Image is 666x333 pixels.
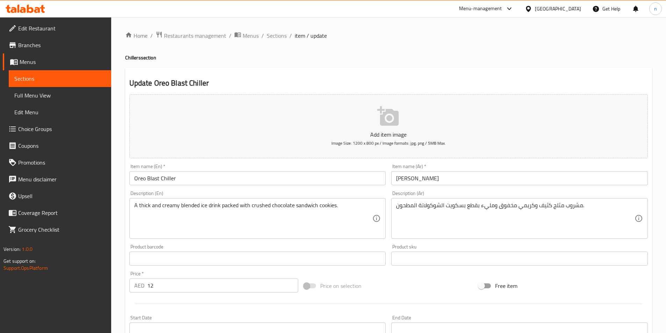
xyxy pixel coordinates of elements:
[129,171,386,185] input: Enter name En
[3,245,21,254] span: Version:
[134,202,373,235] textarea: A thick and creamy blended ice drink packed with crushed chocolate sandwich cookies.
[391,252,648,266] input: Please enter product sku
[125,31,652,40] nav: breadcrumb
[3,188,111,204] a: Upsell
[129,78,648,88] h2: Update Oreo Blast Chiller
[234,31,259,40] a: Menus
[125,54,652,61] h4: Chillers section
[14,74,106,83] span: Sections
[396,202,635,235] textarea: مشروب مثلج كثيف وكريمي مخفوق ومليء بقطع بسكويت الشوكولاتة المطحون.
[495,282,517,290] span: Free item
[18,175,106,183] span: Menu disclaimer
[459,5,502,13] div: Menu-management
[320,282,361,290] span: Price on selection
[156,31,226,40] a: Restaurants management
[3,263,48,273] a: Support.OpsPlatform
[18,41,106,49] span: Branches
[22,245,33,254] span: 1.0.0
[535,5,581,13] div: [GEOGRAPHIC_DATA]
[150,31,153,40] li: /
[3,154,111,171] a: Promotions
[9,70,111,87] a: Sections
[267,31,287,40] a: Sections
[20,58,106,66] span: Menus
[18,192,106,200] span: Upsell
[9,104,111,121] a: Edit Menu
[654,5,657,13] span: n
[18,24,106,32] span: Edit Restaurant
[140,130,637,139] p: Add item image
[18,125,106,133] span: Choice Groups
[18,158,106,167] span: Promotions
[134,281,144,290] p: AED
[295,31,327,40] span: item / update
[147,278,299,292] input: Please enter price
[9,87,111,104] a: Full Menu View
[18,225,106,234] span: Grocery Checklist
[3,256,36,266] span: Get support on:
[14,108,106,116] span: Edit Menu
[18,142,106,150] span: Coupons
[3,37,111,53] a: Branches
[3,20,111,37] a: Edit Restaurant
[331,139,446,147] span: Image Size: 1200 x 800 px / Image formats: jpg, png / 5MB Max.
[243,31,259,40] span: Menus
[3,221,111,238] a: Grocery Checklist
[3,171,111,188] a: Menu disclaimer
[125,31,148,40] a: Home
[3,137,111,154] a: Coupons
[262,31,264,40] li: /
[391,171,648,185] input: Enter name Ar
[129,94,648,158] button: Add item imageImage Size: 1200 x 800 px / Image formats: jpg, png / 5MB Max.
[289,31,292,40] li: /
[3,204,111,221] a: Coverage Report
[3,121,111,137] a: Choice Groups
[164,31,226,40] span: Restaurants management
[229,31,231,40] li: /
[18,209,106,217] span: Coverage Report
[3,53,111,70] a: Menus
[129,252,386,266] input: Please enter product barcode
[14,91,106,100] span: Full Menu View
